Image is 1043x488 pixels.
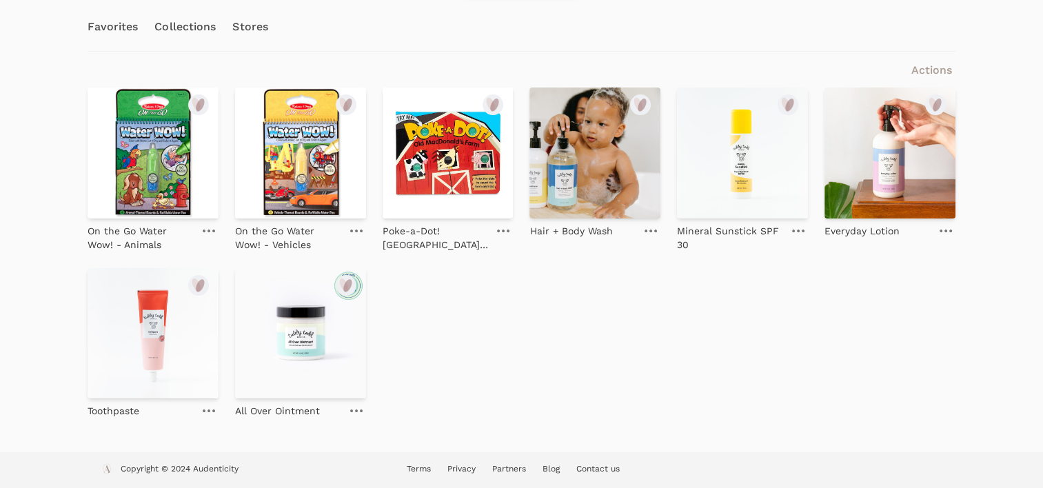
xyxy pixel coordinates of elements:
[908,59,955,82] a: Actions
[88,398,139,418] a: Toothpaste
[235,224,341,252] p: On the Go Water Wow! - Vehicles
[407,464,431,474] a: Terms
[121,463,239,477] p: Copyright © 2024 Audenticity
[88,404,139,418] p: Toothpaste
[235,404,320,418] p: All Over Ointment
[824,218,900,238] a: Everyday Lotion
[492,464,526,474] a: Partners
[88,88,219,218] img: On the Go Water Wow! - Animals
[235,88,366,218] img: On the Go Water Wow! - Vehicles
[576,464,620,474] a: Contact us
[677,224,783,252] p: Mineral Sunstick SPF 30
[911,63,952,77] span: Actions
[447,464,476,474] a: Privacy
[88,268,219,399] img: Toothpaste
[529,88,660,218] img: Hair + Body Wash
[88,224,194,252] p: On the Go Water Wow! - Animals
[677,218,783,252] a: Mineral Sunstick SPF 30
[383,218,489,252] a: Poke-a-Dot! [GEOGRAPHIC_DATA][PERSON_NAME]
[154,3,216,51] a: Collections
[824,88,955,218] img: Everyday Lotion
[529,218,612,238] a: Hair + Body Wash
[235,218,341,252] a: On the Go Water Wow! - Vehicles
[88,3,138,51] a: Favorites
[824,224,900,238] p: Everyday Lotion
[232,3,268,51] a: Stores
[383,88,514,218] img: Poke-a-Dot! Old MacDonald's Farm
[235,268,366,399] img: All Over Ointment
[543,464,560,474] a: Blog
[529,224,612,238] p: Hair + Body Wash
[235,398,320,418] a: All Over Ointment
[383,224,489,252] p: Poke-a-Dot! [GEOGRAPHIC_DATA][PERSON_NAME]
[88,218,194,252] a: On the Go Water Wow! - Animals
[677,88,808,218] img: Mineral Sunstick SPF 30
